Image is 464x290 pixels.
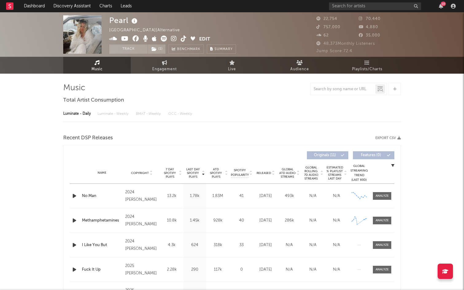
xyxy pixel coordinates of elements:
span: ( 1 ) [148,44,166,54]
span: Jump Score: 72.4 [316,49,352,53]
a: Live [198,57,266,74]
div: 290 [185,267,205,273]
a: Audience [266,57,333,74]
span: Recent DSP Releases [63,134,113,142]
div: 10 [441,2,446,6]
button: Summary [207,44,236,54]
input: Search by song name or URL [311,87,375,92]
span: Released [257,171,271,175]
a: Benchmark [168,44,204,54]
span: Features ( 0 ) [357,153,385,157]
div: N/A [303,193,323,199]
span: Audience [290,66,309,73]
div: Luminate - Daily [63,109,91,119]
a: Music [63,57,131,74]
div: N/A [303,218,323,224]
span: 48,373 Monthly Listeners [316,42,375,46]
div: 10.8k [162,218,182,224]
span: 22,754 [316,17,337,21]
div: 2024 [PERSON_NAME] [125,213,159,228]
div: 4.3k [162,242,182,248]
div: 0 [231,267,252,273]
a: No Man [82,193,122,199]
div: 286k [279,218,300,224]
div: 40 [231,218,252,224]
button: Edit [199,36,210,43]
div: N/A [326,218,347,224]
span: Total Artist Consumption [63,97,124,104]
div: 2.28k [162,267,182,273]
span: Engagement [152,66,177,73]
div: 1.78k [185,193,205,199]
div: N/A [326,242,347,248]
div: Global Streaming Trend (Last 60D) [350,164,368,182]
div: 33 [231,242,252,248]
div: Name [82,171,122,175]
a: Fuck It Up [82,267,122,273]
div: 2025 [PERSON_NAME] [125,262,159,277]
div: [GEOGRAPHIC_DATA] | Alternative [109,27,187,34]
span: Copyright [131,171,149,175]
span: 35,000 [359,33,380,37]
button: Track [109,44,148,54]
input: Search for artists [329,2,421,10]
span: Benchmark [177,46,200,53]
div: 1.83M [208,193,228,199]
div: [DATE] [255,218,276,224]
span: 62 [316,33,329,37]
span: Music [91,66,103,73]
button: Features(0) [353,151,394,159]
div: N/A [279,242,300,248]
div: Pearl [109,15,139,25]
span: Estimated % Playlist Streams Last Day [326,166,343,180]
a: Engagement [131,57,198,74]
div: 1.45k [185,218,205,224]
span: ATD Spotify Plays [208,168,224,179]
div: N/A [303,267,323,273]
span: Live [228,66,236,73]
button: (1) [148,44,165,54]
button: Originals(11) [307,151,348,159]
span: Spotify Popularity [231,168,249,177]
button: Export CSV [375,136,401,140]
span: Global ATD Audio Streams [279,168,296,179]
span: Last Day Spotify Plays [185,168,201,179]
a: I Like You But [82,242,122,248]
div: 117k [208,267,228,273]
div: N/A [303,242,323,248]
span: Originals ( 11 ) [311,153,339,157]
div: 13.2k [162,193,182,199]
span: Playlists/Charts [352,66,382,73]
div: 2024 [PERSON_NAME] [125,189,159,203]
span: Summary [215,48,233,51]
span: 757,000 [316,25,340,29]
button: 10 [439,4,443,9]
div: N/A [326,193,347,199]
div: 318k [208,242,228,248]
div: [DATE] [255,267,276,273]
div: 624 [185,242,205,248]
div: 41 [231,193,252,199]
div: [DATE] [255,193,276,199]
span: Global Rolling 7D Audio Streams [303,166,319,180]
a: Playlists/Charts [333,57,401,74]
div: N/A [326,267,347,273]
a: Methamphetamines [82,218,122,224]
div: N/A [279,267,300,273]
div: 2024 [PERSON_NAME] [125,238,159,253]
span: 7 Day Spotify Plays [162,168,178,179]
div: [DATE] [255,242,276,248]
div: 493k [279,193,300,199]
span: 70,440 [359,17,381,21]
span: 4,880 [359,25,378,29]
div: 928k [208,218,228,224]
